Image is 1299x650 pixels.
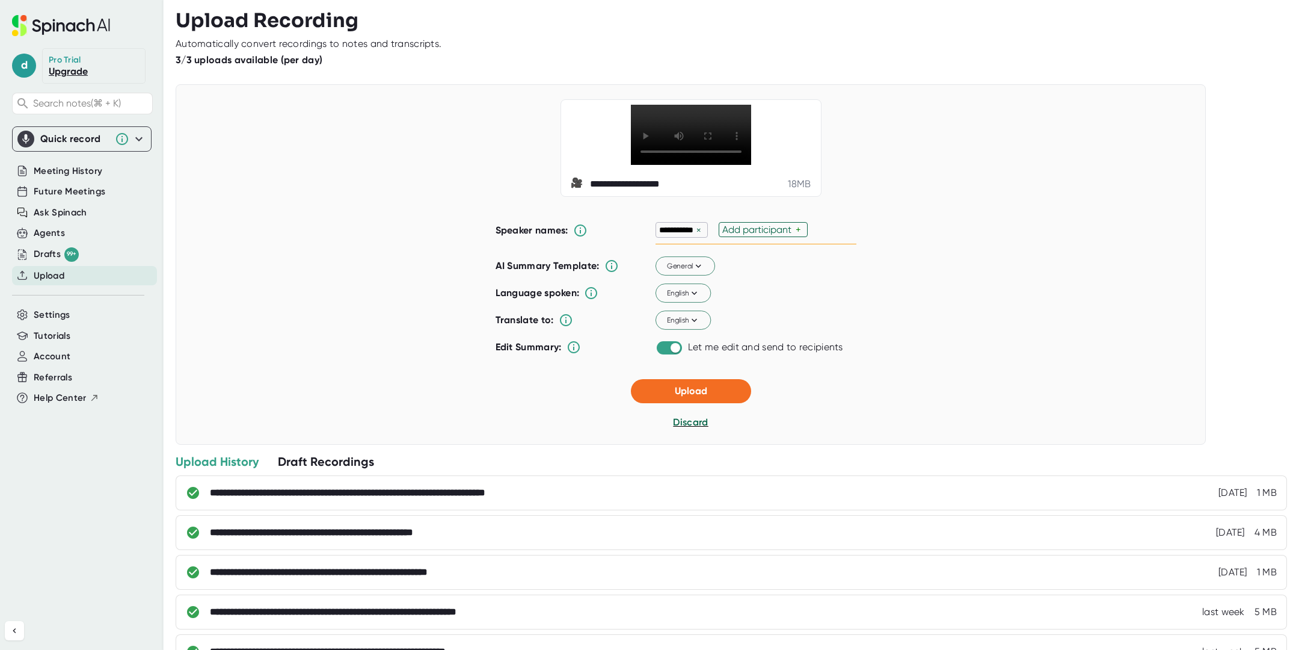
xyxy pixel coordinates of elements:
div: 1 MB [1257,566,1277,578]
b: Edit Summary: [496,341,562,353]
div: Quick record [40,133,109,145]
span: English [666,315,699,326]
button: Referrals [34,371,72,385]
button: Meeting History [34,164,102,178]
span: Search notes (⌘ + K) [33,97,149,109]
button: Drafts 99+ [34,247,79,262]
button: Collapse sidebar [5,621,24,640]
div: 4 MB [1254,527,1277,539]
div: Quick record [17,127,146,151]
div: Drafts [34,247,79,262]
a: Upgrade [49,66,88,77]
div: 99+ [64,247,79,262]
button: Settings [34,308,70,322]
div: × [693,224,704,236]
div: Let me edit and send to recipients [688,341,843,353]
b: Translate to: [496,314,554,326]
button: Discard [673,415,708,430]
button: Ask Spinach [34,206,87,220]
div: 5 MB [1254,606,1277,618]
span: Upload [675,385,707,397]
div: 10/1/2025, 6:29:17 PM [1216,527,1245,539]
span: Discard [673,416,708,428]
b: Language spoken: [496,287,580,299]
button: Tutorials [34,329,70,343]
span: d [12,54,36,78]
b: 3/3 uploads available (per day) [176,54,322,66]
div: 18 MB [788,178,811,190]
b: AI Summary Template: [496,260,600,272]
div: + [796,224,804,235]
span: General [666,261,704,271]
b: Speaker names: [496,224,568,236]
div: 9/24/2025, 12:51:11 PM [1202,606,1245,618]
div: Add participant [722,224,796,235]
button: Agents [34,226,65,240]
div: 10/2/2025, 3:33:43 PM [1218,487,1247,499]
button: Upload [631,379,751,403]
div: Draft Recordings [278,454,374,469]
h3: Upload Recording [176,9,1287,32]
button: English [656,311,711,330]
button: Help Center [34,391,99,405]
button: General [656,257,715,276]
div: Pro Trial [49,55,83,66]
div: 1 MB [1257,487,1277,499]
button: Future Meetings [34,185,105,199]
span: video [571,177,585,191]
span: Help Center [34,391,87,405]
span: English [666,288,699,299]
div: Upload History [176,454,259,469]
div: Automatically convert recordings to notes and transcripts. [176,38,441,50]
button: English [656,284,711,303]
button: Account [34,350,70,364]
div: 10/1/2025, 2:53:04 PM [1218,566,1247,578]
button: Upload [34,269,64,283]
